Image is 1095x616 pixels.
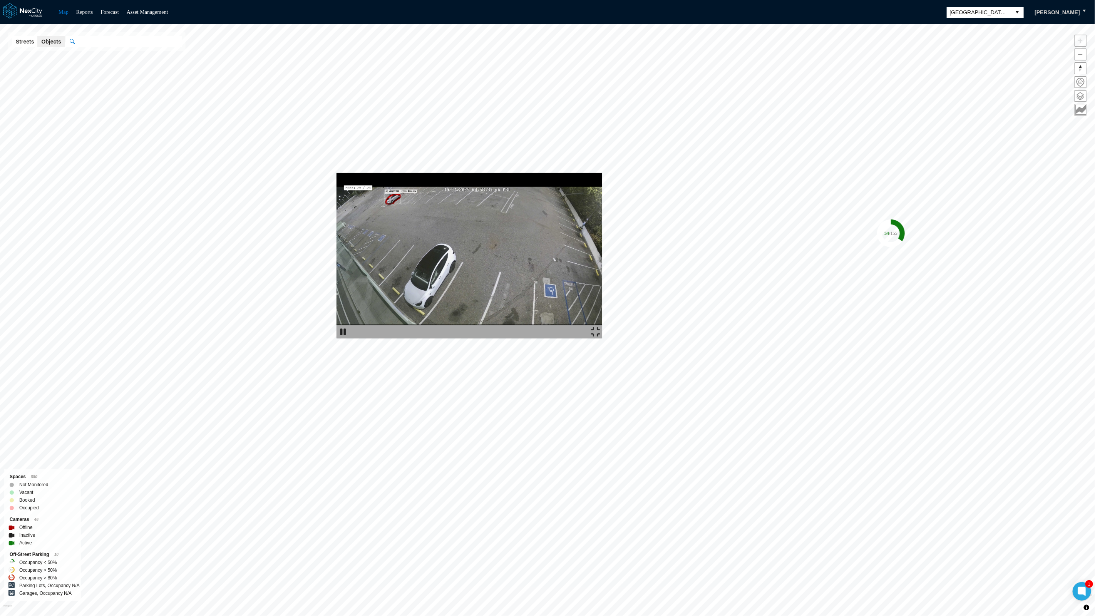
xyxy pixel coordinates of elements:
[1075,90,1087,102] button: Layers management
[37,36,65,47] button: Objects
[1075,62,1087,74] button: Reset bearing to north
[337,173,602,338] img: video
[1074,62,1087,75] span: Reset bearing to north
[12,36,38,47] button: Streets
[10,516,75,524] div: Cameras
[1075,35,1087,47] button: Zoom in
[884,231,889,236] tspan: 54
[1084,603,1089,612] span: Toggle attribution
[19,582,80,589] label: Parking Lots, Occupancy N/A
[41,38,61,45] span: Objects
[950,8,1008,16] span: [GEOGRAPHIC_DATA][PERSON_NAME]
[19,559,57,566] label: Occupancy < 50%
[10,551,75,559] div: Off-Street Parking
[19,589,72,597] label: Garages, Occupancy N/A
[1075,76,1087,88] button: Home
[19,566,57,574] label: Occupancy > 50%
[76,9,93,15] a: Reports
[1075,49,1087,60] button: Zoom out
[1075,35,1086,46] span: Zoom in
[19,574,57,582] label: Occupancy > 80%
[1082,603,1091,612] button: Toggle attribution
[338,327,348,336] img: play
[1011,7,1024,18] button: select
[19,489,33,496] label: Vacant
[54,552,59,557] span: 10
[16,38,34,45] span: Streets
[127,9,168,15] a: Asset Management
[31,475,37,479] span: 880
[34,517,39,522] span: 46
[889,231,897,236] tspan: / 155
[10,473,75,481] div: Spaces
[19,524,32,531] label: Offline
[591,327,600,336] img: expand
[1075,49,1086,60] span: Zoom out
[1085,580,1093,588] div: 1
[19,531,35,539] label: Inactive
[1035,8,1080,16] span: [PERSON_NAME]
[3,605,12,614] a: Mapbox homepage
[19,496,35,504] label: Booked
[19,539,32,547] label: Active
[19,481,48,489] label: Not Monitored
[19,504,39,512] label: Occupied
[59,9,69,15] a: Map
[1075,104,1087,116] button: Key metrics
[100,9,119,15] a: Forecast
[877,219,905,247] div: Map marker
[1027,6,1088,19] button: [PERSON_NAME]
